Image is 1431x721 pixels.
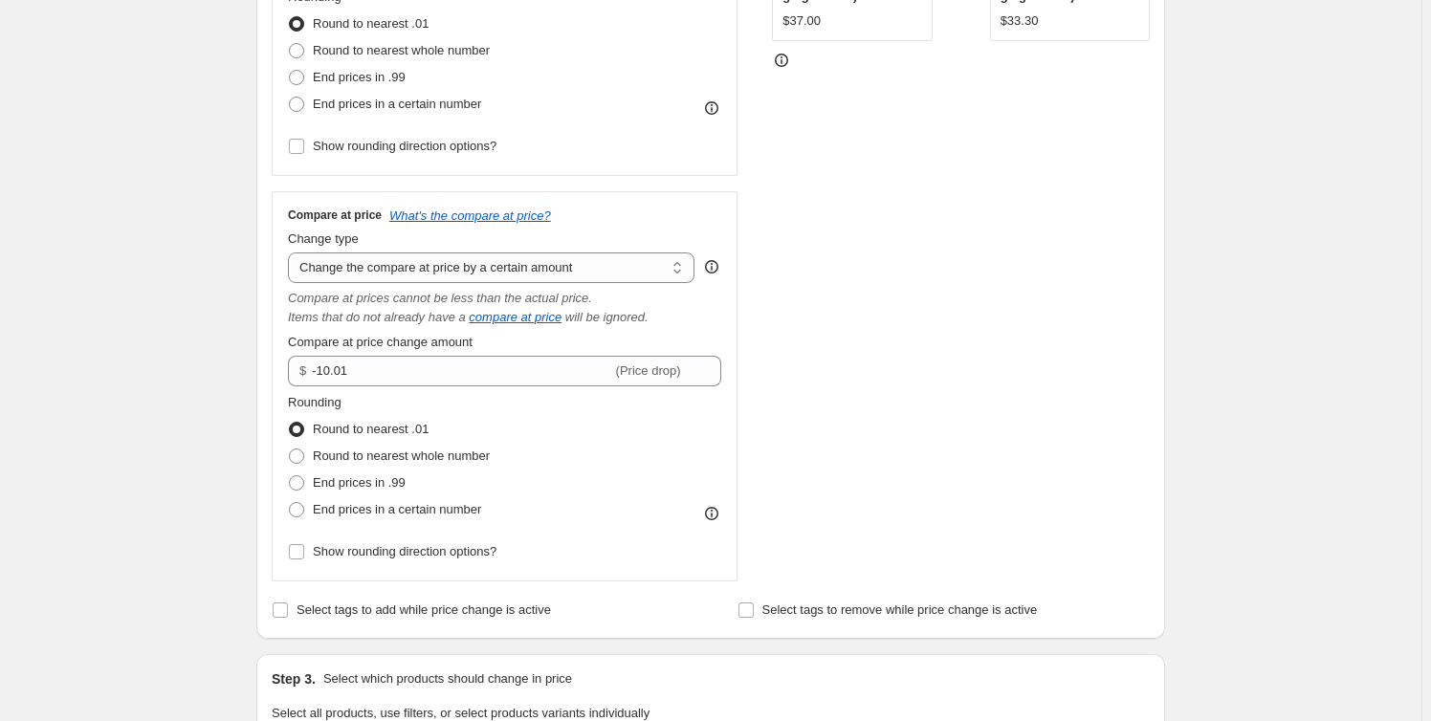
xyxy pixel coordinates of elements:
[299,363,306,378] span: $
[288,291,592,305] i: Compare at prices cannot be less than the actual price.
[288,208,382,223] h3: Compare at price
[313,139,496,153] span: Show rounding direction options?
[762,602,1038,617] span: Select tags to remove while price change is active
[313,97,481,111] span: End prices in a certain number
[323,669,572,688] p: Select which products should change in price
[297,602,551,617] span: Select tags to add while price change is active
[313,70,406,84] span: End prices in .99
[313,16,429,31] span: Round to nearest .01
[288,310,466,324] i: Items that do not already have a
[313,422,429,436] span: Round to nearest .01
[272,706,649,720] span: Select all products, use filters, or select products variants individually
[389,208,551,223] button: What's the compare at price?
[272,669,316,688] h2: Step 3.
[782,11,821,31] div: $37.00
[312,356,611,386] input: -10.00
[288,335,473,349] span: Compare at price change amount
[313,544,496,558] span: Show rounding direction options?
[702,257,721,276] div: help
[313,448,490,463] span: Round to nearest whole number
[1001,11,1039,31] div: $33.30
[288,231,359,246] span: Change type
[565,310,649,324] i: will be ignored.
[313,502,481,516] span: End prices in a certain number
[313,43,490,57] span: Round to nearest whole number
[288,395,341,409] span: Rounding
[469,310,561,324] button: compare at price
[313,475,406,490] span: End prices in .99
[616,363,681,378] span: (Price drop)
